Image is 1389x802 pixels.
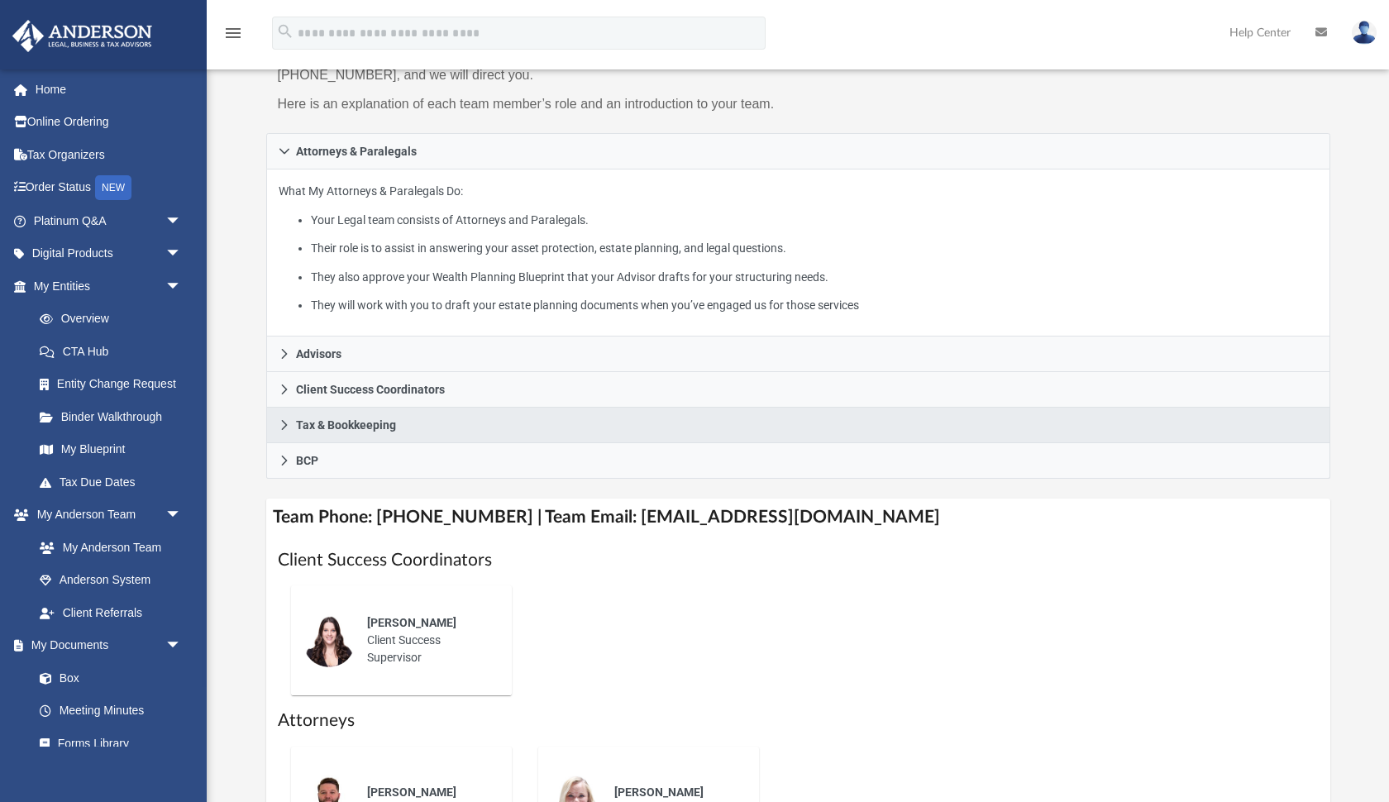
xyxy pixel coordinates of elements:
[296,455,318,466] span: BCP
[95,175,131,200] div: NEW
[223,23,243,43] i: menu
[356,603,500,678] div: Client Success Supervisor
[311,295,1318,316] li: They will work with you to draft your estate planning documents when you’ve engaged us for those ...
[266,499,1330,536] h4: Team Phone: [PHONE_NUMBER] | Team Email: [EMAIL_ADDRESS][DOMAIN_NAME]
[296,384,445,395] span: Client Success Coordinators
[276,22,294,41] i: search
[165,237,198,271] span: arrow_drop_down
[23,368,207,401] a: Entity Change Request
[303,614,356,667] img: thumbnail
[165,499,198,532] span: arrow_drop_down
[12,204,207,237] a: Platinum Q&Aarrow_drop_down
[266,408,1330,443] a: Tax & Bookkeeping
[278,93,787,116] p: Here is an explanation of each team member’s role and an introduction to your team.
[12,237,207,270] a: Digital Productsarrow_drop_down
[266,443,1330,479] a: BCP
[12,73,207,106] a: Home
[311,238,1318,259] li: Their role is to assist in answering your asset protection, estate planning, and legal questions.
[266,372,1330,408] a: Client Success Coordinators
[296,146,417,157] span: Attorneys & Paralegals
[23,695,198,728] a: Meeting Minutes
[1352,21,1377,45] img: User Pic
[367,616,456,629] span: [PERSON_NAME]
[12,171,207,205] a: Order StatusNEW
[223,31,243,43] a: menu
[279,181,1318,316] p: What My Attorneys & Paralegals Do:
[266,169,1330,337] div: Attorneys & Paralegals
[266,337,1330,372] a: Advisors
[23,661,190,695] a: Box
[266,133,1330,169] a: Attorneys & Paralegals
[367,785,456,799] span: [PERSON_NAME]
[278,709,1319,733] h1: Attorneys
[23,433,198,466] a: My Blueprint
[23,531,190,564] a: My Anderson Team
[311,267,1318,288] li: They also approve your Wealth Planning Blueprint that your Advisor drafts for your structuring ne...
[311,210,1318,231] li: Your Legal team consists of Attorneys and Paralegals.
[12,138,207,171] a: Tax Organizers
[7,20,157,52] img: Anderson Advisors Platinum Portal
[23,465,207,499] a: Tax Due Dates
[165,204,198,238] span: arrow_drop_down
[296,419,396,431] span: Tax & Bookkeeping
[23,727,190,760] a: Forms Library
[278,548,1319,572] h1: Client Success Coordinators
[23,596,198,629] a: Client Referrals
[165,270,198,303] span: arrow_drop_down
[23,335,207,368] a: CTA Hub
[12,270,207,303] a: My Entitiesarrow_drop_down
[165,629,198,663] span: arrow_drop_down
[12,499,198,532] a: My Anderson Teamarrow_drop_down
[12,106,207,139] a: Online Ordering
[23,400,207,433] a: Binder Walkthrough
[614,785,704,799] span: [PERSON_NAME]
[296,348,341,360] span: Advisors
[12,629,198,662] a: My Documentsarrow_drop_down
[23,303,207,336] a: Overview
[23,564,198,597] a: Anderson System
